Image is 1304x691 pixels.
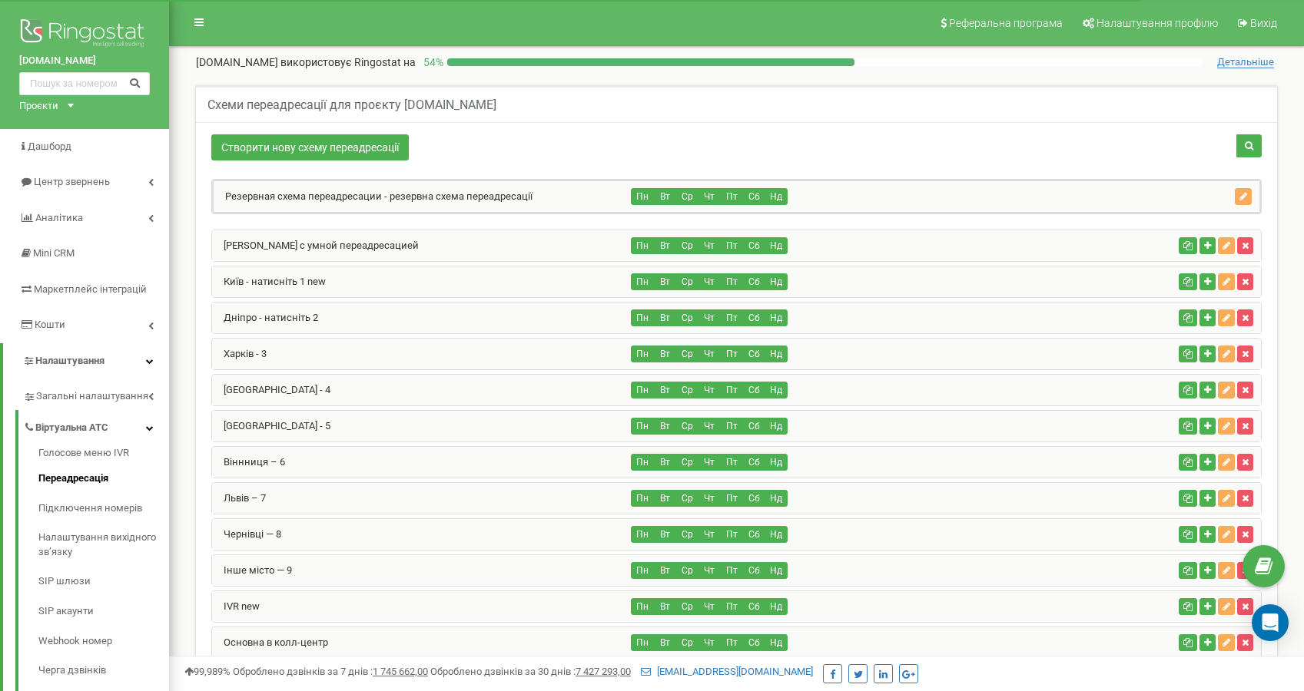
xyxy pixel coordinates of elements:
span: 99,989% [184,666,231,677]
u: 7 427 293,00 [576,666,631,677]
a: SIP акаунти [38,597,169,627]
span: Дашборд [28,141,71,152]
a: Резервная схема переадресации - резервна схема переадресації [214,190,533,202]
button: Пн [631,237,654,254]
button: Сб [742,382,765,398]
button: Нд [765,454,788,471]
button: Нд [765,562,788,579]
a: Основна в колл-центр [212,636,328,648]
button: Пн [631,490,654,507]
button: Пт [720,562,743,579]
a: Віннниця – 6 [212,456,285,468]
button: Чт [698,454,721,471]
button: Чт [698,598,721,615]
span: Вихід [1250,17,1277,29]
span: Детальніше [1217,56,1274,68]
button: Нд [765,237,788,254]
button: Пт [720,454,743,471]
a: Переадресація [38,465,169,494]
span: Віртуальна АТС [35,421,108,435]
button: Вт [653,634,676,651]
button: Пн [631,188,654,205]
button: Сб [742,309,765,326]
a: [GEOGRAPHIC_DATA] - 4 [212,384,330,395]
button: Нд [765,309,788,326]
button: Ср [675,526,698,543]
button: Сб [742,562,765,579]
span: Налаштування профілю [1097,17,1218,29]
button: Сб [742,634,765,651]
input: Пошук за номером [19,72,150,95]
u: 1 745 662,00 [373,666,428,677]
button: Сб [742,237,765,254]
span: Оброблено дзвінків за 7 днів : [233,666,428,677]
button: Пт [720,490,743,507]
a: IVR new [212,600,260,612]
p: [DOMAIN_NAME] [196,55,416,70]
span: Mini CRM [33,247,75,259]
span: Кошти [35,319,65,330]
a: Загальні налаштування [23,379,169,410]
div: Open Intercom Messenger [1252,604,1289,641]
button: Ср [675,454,698,471]
span: Загальні налаштування [36,389,148,404]
a: Чернівці — 8 [212,528,281,540]
a: [DOMAIN_NAME] [19,54,150,68]
a: Webhook номер [38,627,169,656]
button: Вт [653,418,676,435]
img: Ringostat logo [19,15,150,54]
button: Нд [765,526,788,543]
button: Вт [653,598,676,615]
button: Сб [742,345,765,362]
a: SIP шлюзи [38,567,169,597]
button: Вт [653,490,676,507]
button: Вт [653,526,676,543]
a: Інше місто — 9 [212,564,292,576]
a: Київ - натисніть 1 new [212,276,326,287]
button: Чт [698,562,721,579]
button: Чт [698,345,721,362]
button: Вт [653,454,676,471]
button: Ср [675,634,698,651]
button: Пт [720,309,743,326]
button: Чт [698,382,721,398]
button: Пн [631,273,654,290]
button: Пн [631,309,654,326]
button: Пн [631,418,654,435]
button: Чт [698,237,721,254]
a: [PERSON_NAME] с умной переадресацией [212,240,419,251]
button: Пн [631,345,654,362]
a: Підключення номерів [38,494,169,524]
p: 54 % [416,55,447,70]
button: Ср [675,309,698,326]
button: Сб [742,526,765,543]
button: Пт [720,237,743,254]
button: Пн [631,382,654,398]
button: Ср [675,490,698,507]
a: Голосове меню IVR [38,446,169,465]
a: Дніпро - натисніть 2 [212,312,318,323]
button: Чт [698,526,721,543]
button: Ср [675,273,698,290]
a: [EMAIL_ADDRESS][DOMAIN_NAME] [641,666,813,677]
button: Вт [653,309,676,326]
button: Пт [720,382,743,398]
button: Сб [742,598,765,615]
a: Налаштування вихідного зв’язку [38,524,169,567]
a: [GEOGRAPHIC_DATA] - 5 [212,420,330,431]
button: Сб [742,188,765,205]
button: Нд [765,188,788,205]
button: Чт [698,273,721,290]
span: Центр звернень [34,176,110,187]
button: Пт [720,345,743,362]
button: Нд [765,490,788,507]
button: Нд [765,598,788,615]
span: Налаштування [35,355,105,366]
button: Ср [675,382,698,398]
button: Сб [742,490,765,507]
button: Ср [675,237,698,254]
button: Пт [720,273,743,290]
span: Аналiтика [35,212,83,223]
button: Пт [720,598,743,615]
button: Нд [765,382,788,398]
